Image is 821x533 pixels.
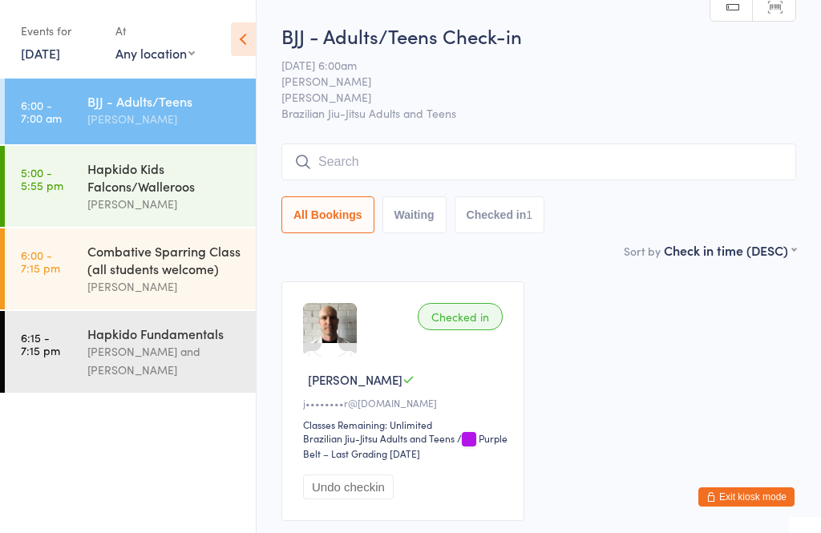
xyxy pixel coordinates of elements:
[281,105,796,121] span: Brazilian Jiu-Jitsu Adults and Teens
[87,277,242,296] div: [PERSON_NAME]
[281,22,796,49] h2: BJJ - Adults/Teens Check-in
[303,303,357,343] img: image1602892937.png
[87,195,242,213] div: [PERSON_NAME]
[281,73,771,89] span: [PERSON_NAME]
[87,110,242,128] div: [PERSON_NAME]
[281,57,771,73] span: [DATE] 6:00am
[21,18,99,44] div: Events for
[87,325,242,342] div: Hapkido Fundamentals
[664,241,796,259] div: Check in time (DESC)
[281,196,374,233] button: All Bookings
[698,487,795,507] button: Exit kiosk mode
[418,303,503,330] div: Checked in
[303,474,394,499] button: Undo checkin
[115,44,195,62] div: Any location
[5,146,256,227] a: 5:00 -5:55 pmHapkido Kids Falcons/Walleroos[PERSON_NAME]
[21,44,60,62] a: [DATE]
[382,196,447,233] button: Waiting
[115,18,195,44] div: At
[5,228,256,309] a: 6:00 -7:15 pmCombative Sparring Class (all students welcome)[PERSON_NAME]
[303,396,508,410] div: j••••••••r@[DOMAIN_NAME]
[303,418,508,431] div: Classes Remaining: Unlimited
[87,92,242,110] div: BJJ - Adults/Teens
[87,159,242,195] div: Hapkido Kids Falcons/Walleroos
[87,242,242,277] div: Combative Sparring Class (all students welcome)
[5,79,256,144] a: 6:00 -7:00 amBJJ - Adults/Teens[PERSON_NAME]
[281,143,796,180] input: Search
[21,248,60,274] time: 6:00 - 7:15 pm
[21,166,63,192] time: 5:00 - 5:55 pm
[21,331,60,357] time: 6:15 - 7:15 pm
[455,196,545,233] button: Checked in1
[526,208,532,221] div: 1
[308,371,402,388] span: [PERSON_NAME]
[624,243,661,259] label: Sort by
[21,99,62,124] time: 6:00 - 7:00 am
[303,431,455,445] div: Brazilian Jiu-Jitsu Adults and Teens
[87,342,242,379] div: [PERSON_NAME] and [PERSON_NAME]
[5,311,256,393] a: 6:15 -7:15 pmHapkido Fundamentals[PERSON_NAME] and [PERSON_NAME]
[281,89,771,105] span: [PERSON_NAME]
